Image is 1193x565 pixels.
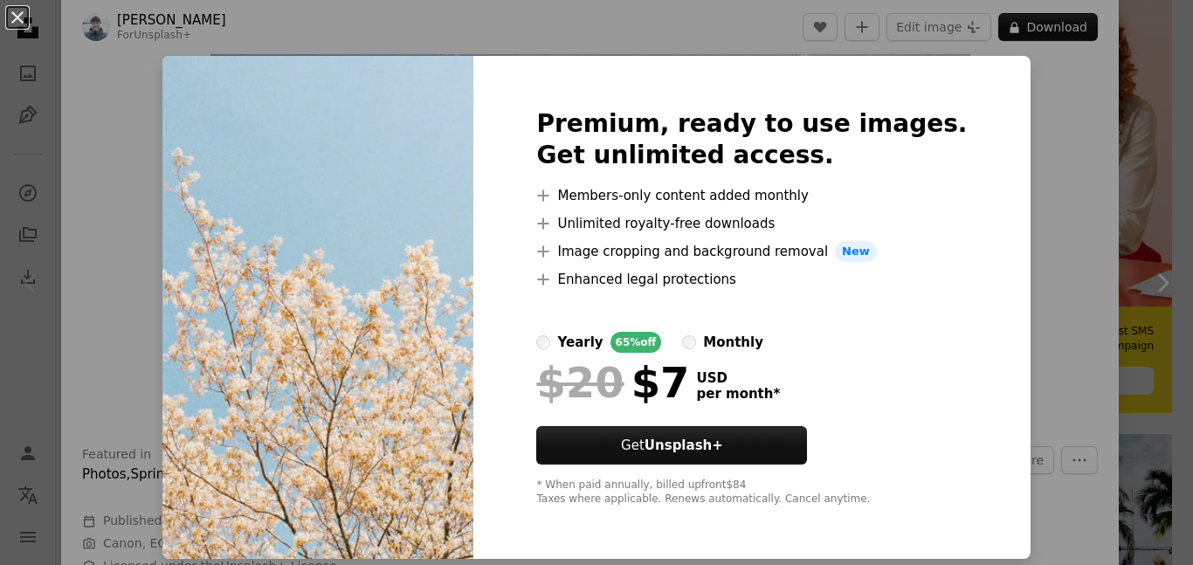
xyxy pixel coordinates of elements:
button: GetUnsplash+ [536,426,807,465]
div: yearly [557,332,603,353]
span: New [835,241,877,262]
span: USD [696,370,780,386]
li: Enhanced legal protections [536,269,967,290]
img: premium_photo-1707229723342-1dc24b80ffd6 [162,56,473,559]
input: yearly65%off [536,335,550,349]
div: * When paid annually, billed upfront $84 Taxes where applicable. Renews automatically. Cancel any... [536,479,967,506]
li: Unlimited royalty-free downloads [536,213,967,234]
strong: Unsplash+ [645,438,723,453]
div: $7 [536,360,689,405]
li: Members-only content added monthly [536,185,967,206]
span: per month * [696,386,780,402]
h2: Premium, ready to use images. Get unlimited access. [536,108,967,171]
span: $20 [536,360,624,405]
li: Image cropping and background removal [536,241,967,262]
div: monthly [703,332,763,353]
input: monthly [682,335,696,349]
div: 65% off [610,332,662,353]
